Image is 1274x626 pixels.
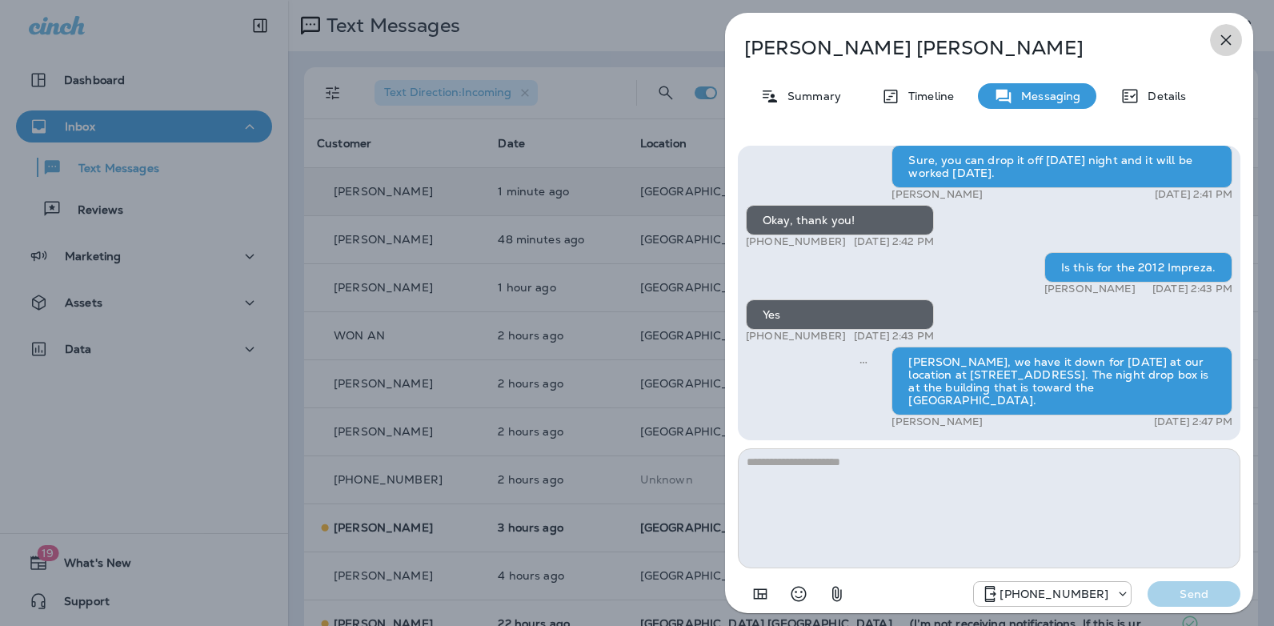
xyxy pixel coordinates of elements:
[1154,415,1232,428] p: [DATE] 2:47 PM
[744,578,776,610] button: Add in a premade template
[746,235,846,248] p: [PHONE_NUMBER]
[974,584,1131,604] div: +1 (984) 409-9300
[783,578,815,610] button: Select an emoji
[1044,252,1232,283] div: Is this for the 2012 Impreza.
[891,415,983,428] p: [PERSON_NAME]
[859,354,867,368] span: Sent
[744,37,1181,59] p: [PERSON_NAME] [PERSON_NAME]
[854,330,934,343] p: [DATE] 2:43 PM
[1140,90,1186,102] p: Details
[1044,283,1136,295] p: [PERSON_NAME]
[746,205,934,235] div: Okay, thank you!
[900,90,954,102] p: Timeline
[891,145,1232,188] div: Sure, you can drop it off [DATE] night and it will be worked [DATE].
[1013,90,1080,102] p: Messaging
[779,90,841,102] p: Summary
[1155,188,1232,201] p: [DATE] 2:41 PM
[854,235,934,248] p: [DATE] 2:42 PM
[891,347,1232,415] div: [PERSON_NAME], we have it down for [DATE] at our location at [STREET_ADDRESS]. The night drop box...
[1152,283,1232,295] p: [DATE] 2:43 PM
[746,330,846,343] p: [PHONE_NUMBER]
[746,299,934,330] div: Yes
[891,188,983,201] p: [PERSON_NAME]
[1000,588,1108,600] p: [PHONE_NUMBER]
